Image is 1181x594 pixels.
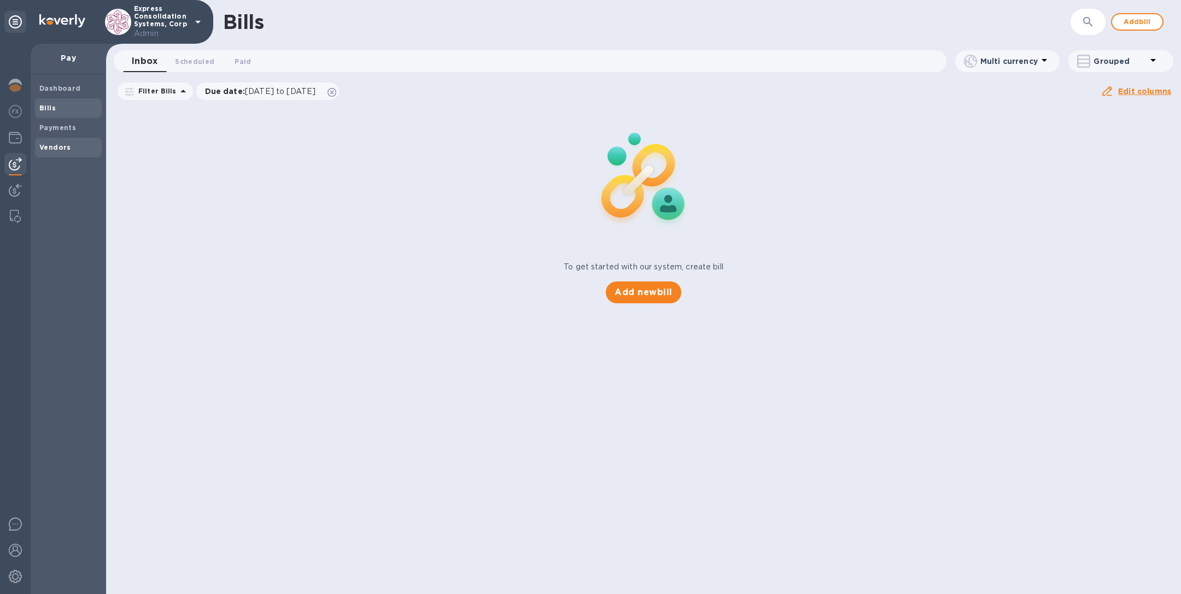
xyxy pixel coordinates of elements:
[39,14,85,27] img: Logo
[1121,15,1154,28] span: Add bill
[245,87,315,96] span: [DATE] to [DATE]
[39,104,56,112] b: Bills
[9,131,22,144] img: Wallets
[4,11,26,33] div: Unpin categories
[196,83,340,100] div: Due date:[DATE] to [DATE]
[223,10,264,33] h1: Bills
[134,86,177,96] p: Filter Bills
[39,123,76,132] b: Payments
[564,261,723,273] p: To get started with our system, create bill
[615,286,672,299] span: Add new bill
[205,86,321,97] p: Due date :
[1118,87,1171,96] u: Edit columns
[134,5,189,39] p: Express Consolidation Systems, Corp
[39,52,97,63] p: Pay
[235,56,251,67] span: Paid
[39,84,81,92] b: Dashboard
[1111,13,1164,31] button: Addbill
[9,105,22,118] img: Foreign exchange
[1094,56,1147,67] p: Grouped
[175,56,214,67] span: Scheduled
[606,281,681,303] button: Add newbill
[980,56,1038,67] p: Multi currency
[132,54,157,69] span: Inbox
[39,143,71,151] b: Vendors
[134,28,189,39] p: Admin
